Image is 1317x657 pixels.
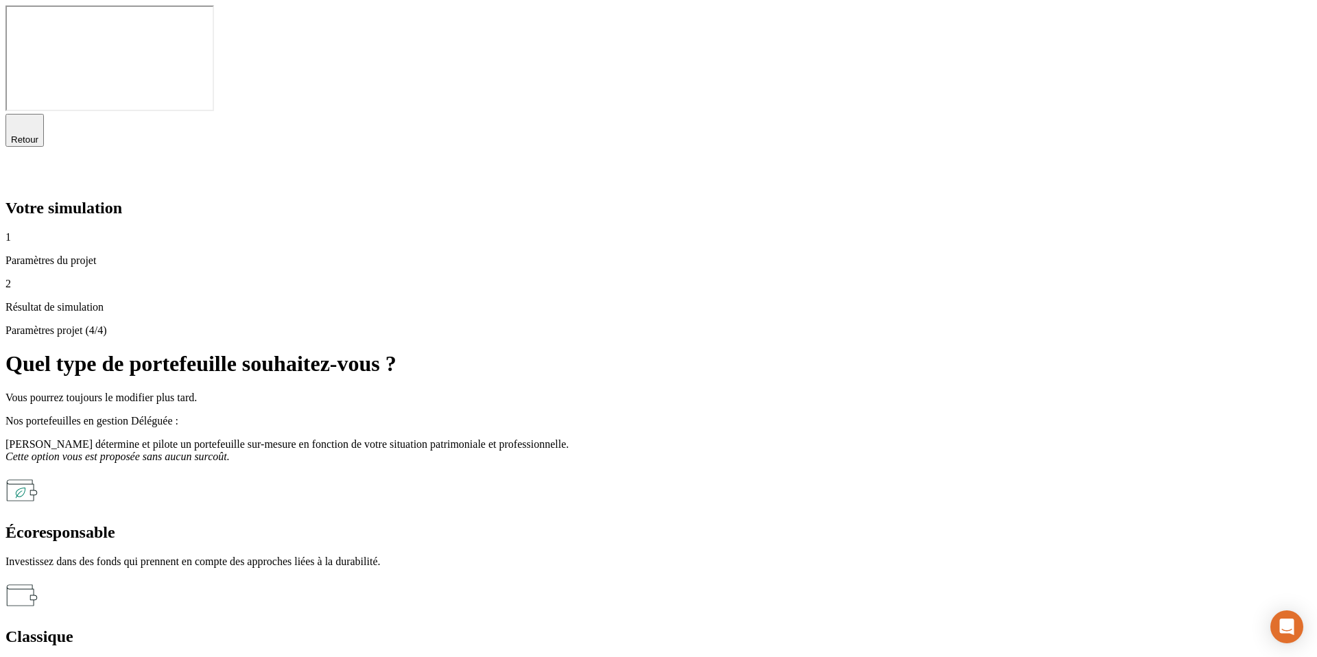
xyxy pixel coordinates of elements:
h2: Écoresponsable [5,523,1312,542]
p: Paramètres projet (4/4) [5,324,1312,337]
p: Investissez dans des fonds qui prennent en compte des approches liées à la durabilité. [5,556,1312,568]
div: Open Intercom Messenger [1270,610,1303,643]
span: [PERSON_NAME] détermine et pilote un portefeuille sur-mesure en fonction de votre situation patri... [5,438,569,450]
p: Nos portefeuilles en gestion Déléguée : [5,415,1312,427]
button: Retour [5,114,44,147]
p: Résultat de simulation [5,301,1312,313]
p: 1 [5,231,1312,243]
h1: Quel type de portefeuille souhaitez-vous ? [5,351,1312,377]
p: Paramètres du projet [5,254,1312,267]
h2: Votre simulation [5,199,1312,217]
p: Vous pourrez toujours le modifier plus tard. [5,392,1312,404]
p: 2 [5,278,1312,290]
span: Retour [11,134,38,145]
h2: Classique [5,628,1312,646]
span: Cette option vous est proposée sans aucun surcoût. [5,451,230,462]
